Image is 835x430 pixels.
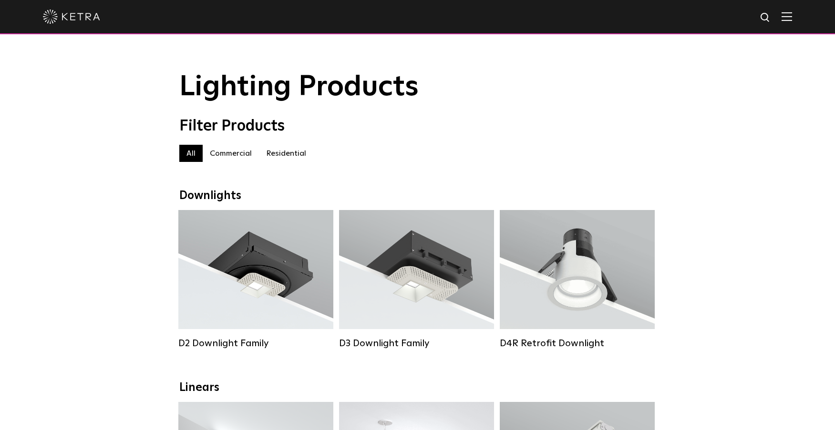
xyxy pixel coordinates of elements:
[43,10,100,24] img: ketra-logo-2019-white
[178,210,333,349] a: D2 Downlight Family Lumen Output:1200Colors:White / Black / Gloss Black / Silver / Bronze / Silve...
[178,338,333,349] div: D2 Downlight Family
[179,73,419,101] span: Lighting Products
[500,210,655,349] a: D4R Retrofit Downlight Lumen Output:800Colors:White / BlackBeam Angles:15° / 25° / 40° / 60°Watta...
[179,381,656,395] div: Linears
[500,338,655,349] div: D4R Retrofit Downlight
[782,12,792,21] img: Hamburger%20Nav.svg
[339,210,494,349] a: D3 Downlight Family Lumen Output:700 / 900 / 1100Colors:White / Black / Silver / Bronze / Paintab...
[203,145,259,162] label: Commercial
[760,12,772,24] img: search icon
[179,189,656,203] div: Downlights
[259,145,313,162] label: Residential
[179,117,656,135] div: Filter Products
[339,338,494,349] div: D3 Downlight Family
[179,145,203,162] label: All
